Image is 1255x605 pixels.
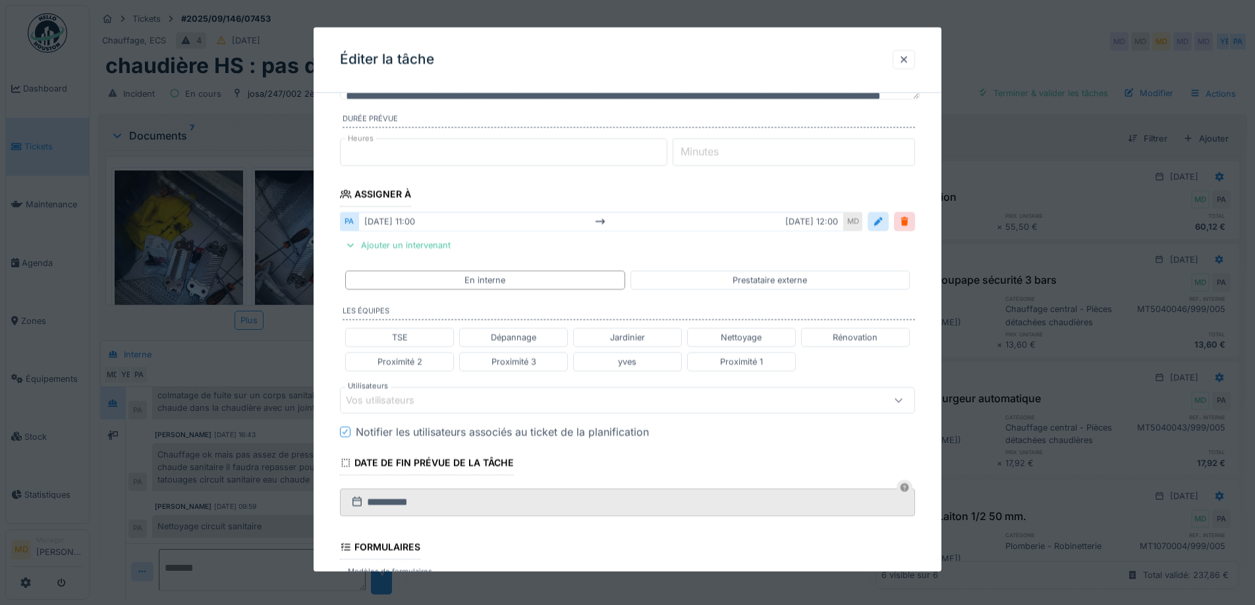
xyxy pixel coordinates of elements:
[720,355,763,368] div: Proximité 1
[343,114,915,128] label: Durée prévue
[358,213,844,232] div: [DATE] 11:00 [DATE] 12:00
[464,274,505,286] div: En interne
[491,355,536,368] div: Proximité 3
[345,567,435,578] label: Modèles de formulaires
[340,51,434,68] h3: Éditer la tâche
[833,331,878,344] div: Rénovation
[340,453,514,475] div: Date de fin prévue de la tâche
[618,355,636,368] div: yves
[678,144,721,160] label: Minutes
[356,424,649,440] div: Notifier les utilisateurs associés au ticket de la planification
[721,331,762,344] div: Nettoyage
[610,331,645,344] div: Jardinier
[733,274,807,286] div: Prestataire externe
[346,393,433,408] div: Vos utilisateurs
[340,213,358,232] div: PA
[345,381,391,392] label: Utilisateurs
[345,133,376,144] label: Heures
[343,305,915,320] label: Les équipes
[491,331,536,344] div: Dépannage
[340,537,420,560] div: Formulaires
[340,184,411,207] div: Assigner à
[377,355,422,368] div: Proximité 2
[844,213,862,232] div: MD
[392,331,408,344] div: TSE
[340,237,456,255] div: Ajouter un intervenant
